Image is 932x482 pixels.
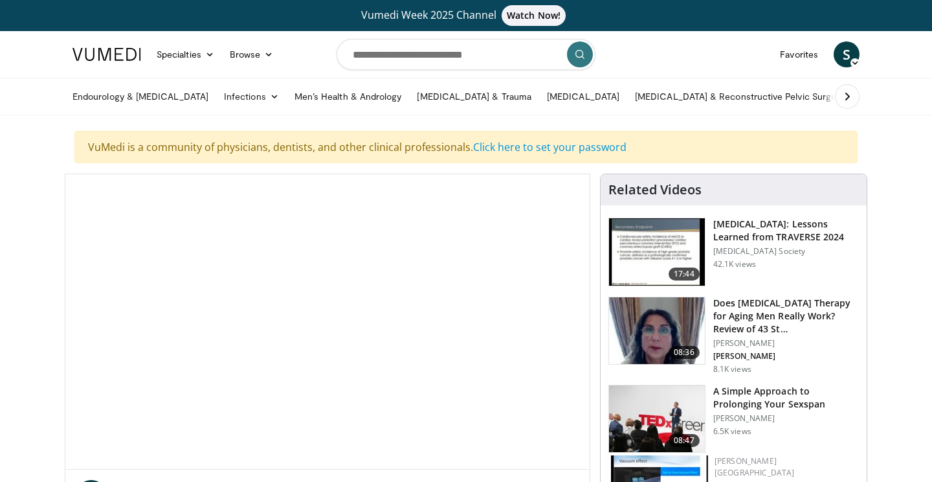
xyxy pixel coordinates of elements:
[713,413,859,424] p: [PERSON_NAME]
[713,338,859,349] p: [PERSON_NAME]
[669,268,700,281] span: 17:44
[65,174,590,470] video-js: Video Player
[608,218,859,286] a: 17:44 [MEDICAL_DATA]: Lessons Learned from TRAVERSE 2024 [MEDICAL_DATA] Society 42.1K views
[713,351,859,361] p: [PERSON_NAME]
[713,426,751,437] p: 6.5K views
[539,84,627,109] a: [MEDICAL_DATA]
[222,41,282,67] a: Browse
[713,259,756,270] p: 42.1K views
[608,385,859,453] a: 08:47 A Simple Approach to Prolonging Your Sexspan [PERSON_NAME] 6.5K views
[74,131,858,163] div: VuMedi is a community of physicians, dentists, and other clinical professionals.
[772,41,826,67] a: Favorites
[713,246,859,257] p: [MEDICAL_DATA] Society
[713,364,751,374] p: 8.1K views
[149,41,222,67] a: Specialties
[473,140,627,154] a: Click here to set your password
[409,84,539,109] a: [MEDICAL_DATA] & Trauma
[609,218,705,286] img: 1317c62a-2f0d-4360-bee0-b1bff80fed3c.150x105_q85_crop-smart_upscale.jpg
[609,297,705,365] img: 4d4bce34-7cbb-4531-8d0c-5308a71d9d6c.150x105_q85_crop-smart_upscale.jpg
[713,385,859,411] h3: A Simple Approach to Prolonging Your Sexspan
[65,84,216,109] a: Endourology & [MEDICAL_DATA]
[609,385,705,453] img: c4bd4661-e278-4c34-863c-57c104f39734.150x105_q85_crop-smart_upscale.jpg
[608,182,702,198] h4: Related Videos
[627,84,852,109] a: [MEDICAL_DATA] & Reconstructive Pelvic Surgery
[669,434,700,447] span: 08:47
[713,218,859,244] h3: [MEDICAL_DATA]: Lessons Learned from TRAVERSE 2024
[74,5,858,26] a: Vumedi Week 2025 ChannelWatch Now!
[713,297,859,336] h3: Does [MEDICAL_DATA] Therapy for Aging Men Really Work? Review of 43 St…
[72,48,141,61] img: VuMedi Logo
[669,346,700,359] span: 08:36
[502,5,566,26] span: Watch Now!
[337,39,595,70] input: Search topics, interventions
[608,297,859,374] a: 08:36 Does [MEDICAL_DATA] Therapy for Aging Men Really Work? Review of 43 St… [PERSON_NAME] [PERS...
[216,84,287,109] a: Infections
[834,41,860,67] a: S
[715,455,795,478] a: [PERSON_NAME] [GEOGRAPHIC_DATA]
[287,84,410,109] a: Men’s Health & Andrology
